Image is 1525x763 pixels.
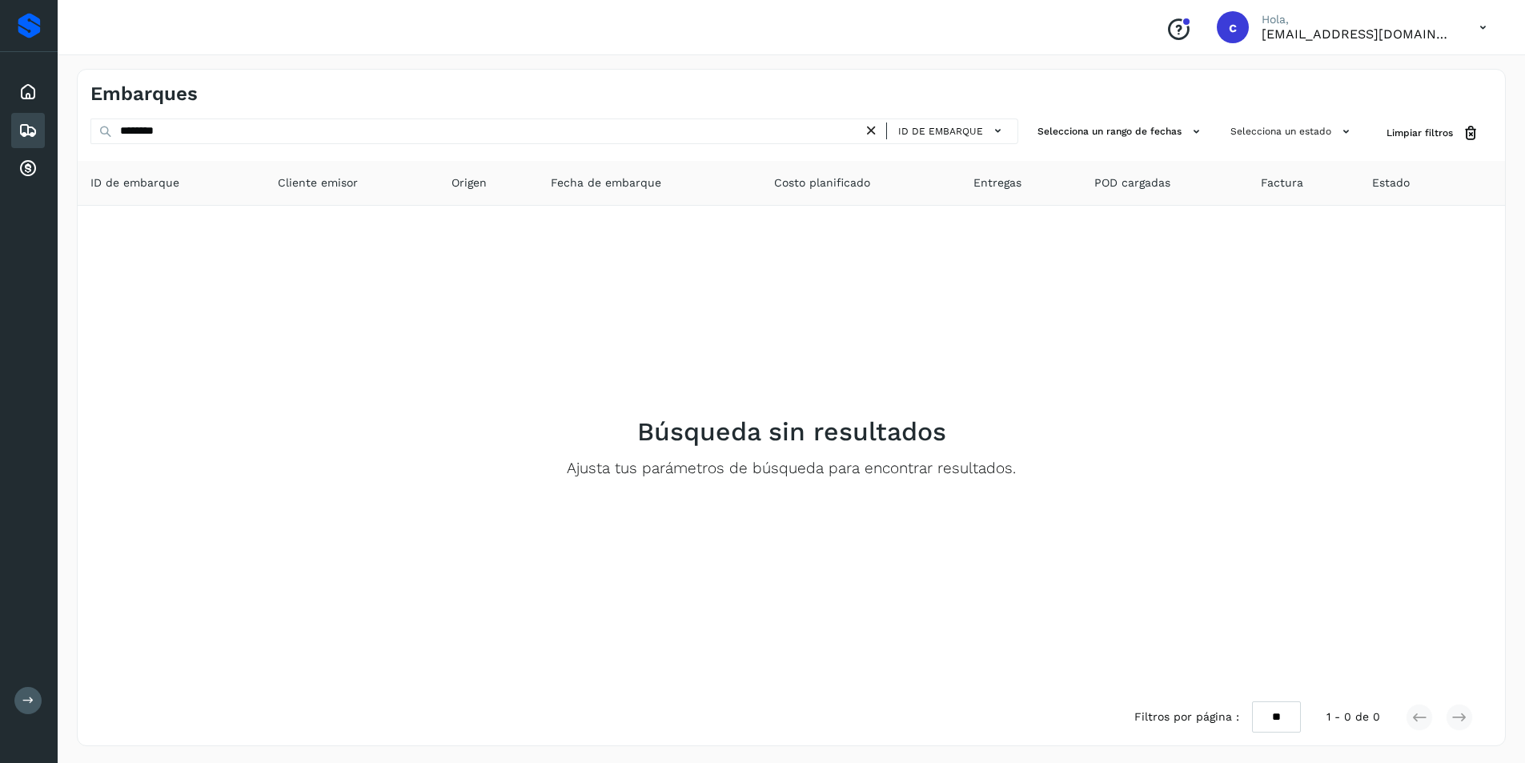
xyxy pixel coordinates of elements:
[1387,126,1453,140] span: Limpiar filtros
[1372,175,1410,191] span: Estado
[278,175,358,191] span: Cliente emisor
[1261,175,1303,191] span: Factura
[898,124,983,139] span: ID de embarque
[1224,118,1361,145] button: Selecciona un estado
[1134,709,1239,725] span: Filtros por página :
[11,151,45,187] div: Cuentas por cobrar
[1094,175,1170,191] span: POD cargadas
[1031,118,1211,145] button: Selecciona un rango de fechas
[11,113,45,148] div: Embarques
[774,175,870,191] span: Costo planificado
[637,416,946,447] h2: Búsqueda sin resultados
[90,175,179,191] span: ID de embarque
[11,74,45,110] div: Inicio
[1374,118,1492,148] button: Limpiar filtros
[551,175,661,191] span: Fecha de embarque
[1262,26,1454,42] p: carlosvazqueztgc@gmail.com
[90,82,198,106] h4: Embarques
[1262,13,1454,26] p: Hola,
[451,175,487,191] span: Origen
[1326,709,1380,725] span: 1 - 0 de 0
[893,119,1011,143] button: ID de embarque
[973,175,1021,191] span: Entregas
[567,460,1016,478] p: Ajusta tus parámetros de búsqueda para encontrar resultados.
